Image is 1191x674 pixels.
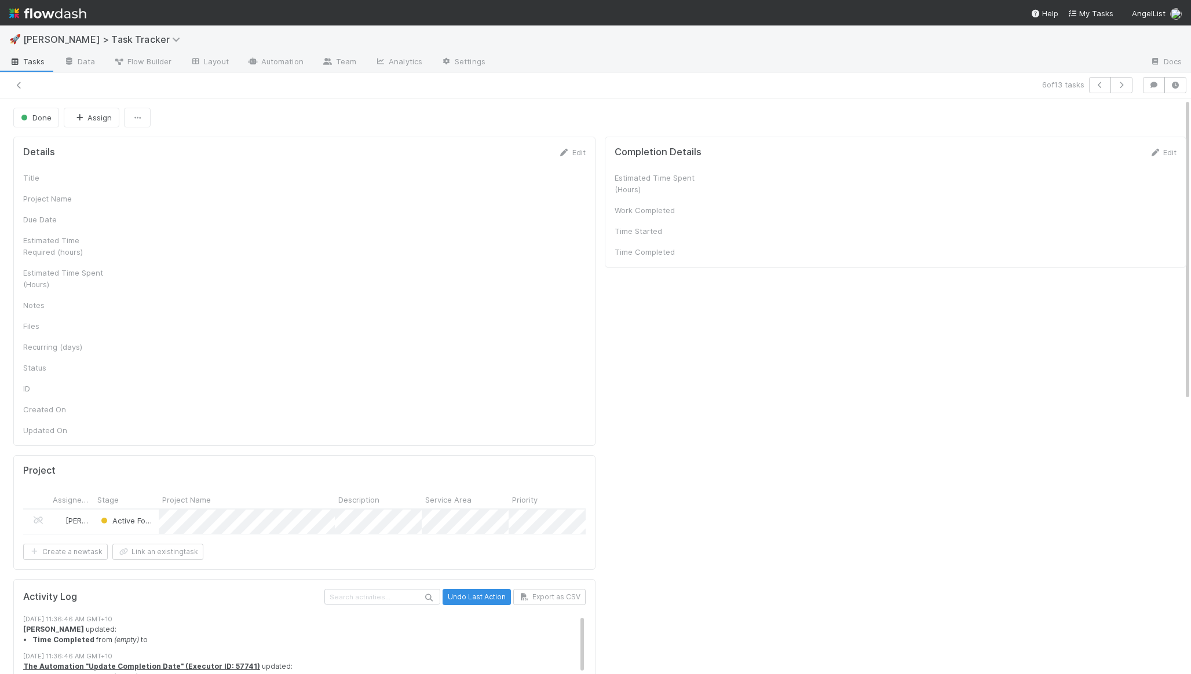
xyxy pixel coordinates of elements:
[1068,8,1113,19] a: My Tasks
[181,53,238,72] a: Layout
[64,108,119,127] button: Assign
[9,34,21,44] span: 🚀
[23,320,110,332] div: Files
[23,172,110,184] div: Title
[13,108,59,127] button: Done
[432,53,495,72] a: Settings
[443,589,511,605] button: Undo Last Action
[98,515,153,526] div: Active Focus (Current Week)
[54,516,64,525] img: avatar_8e0a024e-b700-4f9f-aecf-6f1e79dccd3c.png
[114,635,139,644] em: (empty)
[19,113,52,122] span: Done
[366,53,432,72] a: Analytics
[97,494,119,506] span: Stage
[23,341,110,353] div: Recurring (days)
[23,235,110,258] div: Estimated Time Required (hours)
[238,53,313,72] a: Automation
[32,635,94,644] strong: Time Completed
[23,146,55,158] h5: Details
[23,424,110,436] div: Updated On
[9,56,45,67] span: Tasks
[558,148,586,157] a: Edit
[615,172,702,195] div: Estimated Time Spent (Hours)
[53,494,91,506] span: Assigned To
[425,494,472,506] span: Service Area
[23,34,186,45] span: [PERSON_NAME] > Task Tracker
[1031,8,1058,19] div: Help
[23,651,594,661] div: [DATE] 11:36:46 AM GMT+10
[23,299,110,311] div: Notes
[112,544,203,560] button: Link an existingtask
[313,53,366,72] a: Team
[615,225,702,237] div: Time Started
[23,662,260,671] a: The Automation "Update Completion Date" (Executor ID: 57741)
[9,3,86,23] img: logo-inverted-e16ddd16eac7371096b0.svg
[23,591,322,603] h5: Activity Log
[54,515,88,526] div: [PERSON_NAME]
[1149,148,1177,157] a: Edit
[513,589,586,605] button: Export as CSV
[23,465,56,477] h5: Project
[32,635,594,645] li: from to
[23,404,110,415] div: Created On
[324,589,440,605] input: Search activities...
[65,516,124,525] span: [PERSON_NAME]
[162,494,211,506] span: Project Name
[1042,79,1084,90] span: 6 of 13 tasks
[1132,9,1166,18] span: AngelList
[615,246,702,258] div: Time Completed
[23,383,110,394] div: ID
[114,56,171,67] span: Flow Builder
[1068,9,1113,18] span: My Tasks
[23,624,594,646] div: updated:
[23,625,84,633] strong: [PERSON_NAME]
[104,53,181,72] a: Flow Builder
[23,214,110,225] div: Due Date
[23,267,110,290] div: Estimated Time Spent (Hours)
[1141,53,1191,72] a: Docs
[512,494,538,506] span: Priority
[98,516,215,525] span: Active Focus (Current Week)
[338,494,379,506] span: Description
[1170,8,1182,20] img: avatar_8e0a024e-b700-4f9f-aecf-6f1e79dccd3c.png
[54,53,104,72] a: Data
[615,146,702,158] h5: Completion Details
[23,193,110,204] div: Project Name
[615,204,702,216] div: Work Completed
[23,544,108,560] button: Create a newtask
[23,362,110,373] div: Status
[23,614,594,624] div: [DATE] 11:36:46 AM GMT+10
